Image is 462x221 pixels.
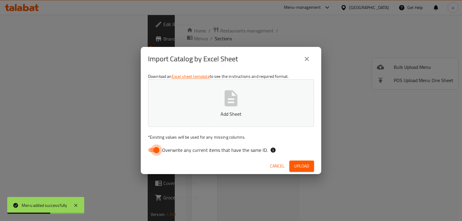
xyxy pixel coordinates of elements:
[148,134,314,140] p: Existing values will be used for any missing columns.
[148,79,314,127] button: Add Sheet
[162,146,268,154] span: Overwrite any current items that have the same ID.
[172,72,210,80] a: Excel sheet template
[300,52,314,66] button: close
[270,147,276,153] svg: If the overwrite option isn't selected, then the items that match an existing ID will be ignored ...
[148,54,238,64] h2: Import Catalog by Excel Sheet
[157,110,305,118] p: Add Sheet
[22,202,67,209] div: Menu added successfully
[141,71,321,158] div: Download an to see the instructions and required format.
[268,161,287,172] button: Cancel
[270,162,285,170] span: Cancel
[289,161,314,172] button: Upload
[294,162,309,170] span: Upload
